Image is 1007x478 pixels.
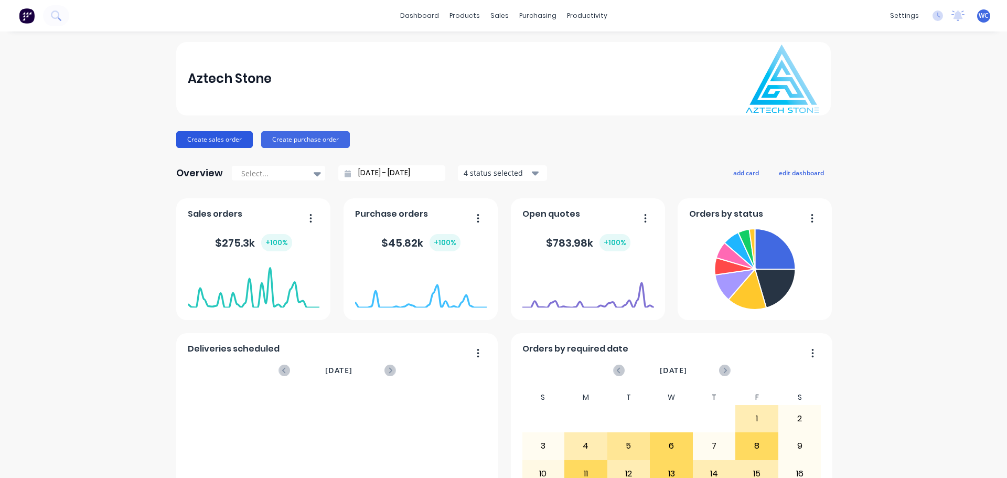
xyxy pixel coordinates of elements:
[19,8,35,24] img: Factory
[381,234,460,251] div: $ 45.82k
[779,406,821,432] div: 2
[565,433,607,459] div: 4
[188,343,280,355] span: Deliveries scheduled
[261,131,350,148] button: Create purchase order
[522,343,628,355] span: Orders by required date
[522,433,564,459] div: 3
[608,433,650,459] div: 5
[325,365,352,376] span: [DATE]
[607,390,650,405] div: T
[522,390,565,405] div: S
[979,11,989,20] span: WC
[650,433,692,459] div: 6
[746,45,819,113] img: Aztech Stone
[779,433,821,459] div: 9
[188,68,272,89] div: Aztech Stone
[736,406,778,432] div: 1
[485,8,514,24] div: sales
[261,234,292,251] div: + 100 %
[522,208,580,220] span: Open quotes
[562,8,613,24] div: productivity
[736,433,778,459] div: 8
[693,390,736,405] div: T
[444,8,485,24] div: products
[355,208,428,220] span: Purchase orders
[176,131,253,148] button: Create sales order
[885,8,924,24] div: settings
[215,234,292,251] div: $ 275.3k
[689,208,763,220] span: Orders by status
[176,163,223,184] div: Overview
[726,166,766,179] button: add card
[430,234,460,251] div: + 100 %
[564,390,607,405] div: M
[188,208,242,220] span: Sales orders
[546,234,630,251] div: $ 783.98k
[650,390,693,405] div: W
[735,390,778,405] div: F
[464,167,530,178] div: 4 status selected
[514,8,562,24] div: purchasing
[395,8,444,24] a: dashboard
[693,433,735,459] div: 7
[772,166,831,179] button: edit dashboard
[599,234,630,251] div: + 100 %
[660,365,687,376] span: [DATE]
[458,165,547,181] button: 4 status selected
[778,390,821,405] div: S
